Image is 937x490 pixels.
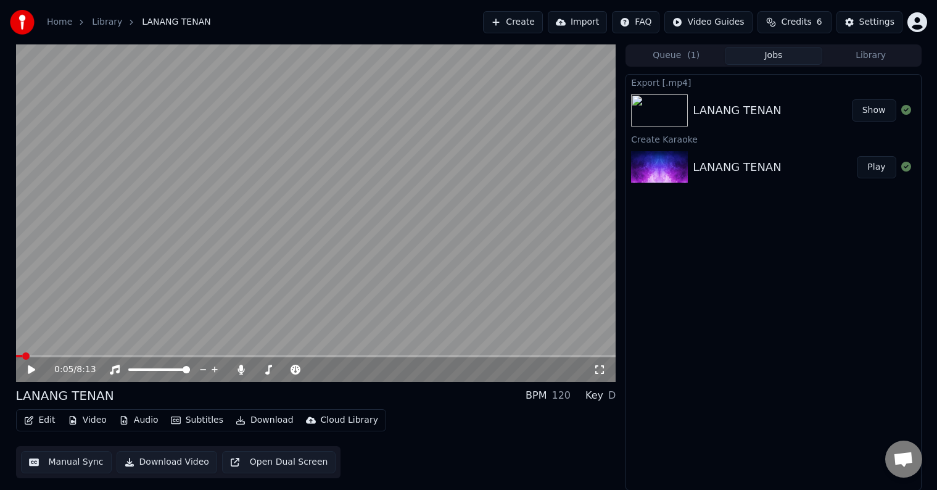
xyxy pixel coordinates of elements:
img: youka [10,10,35,35]
button: Manual Sync [21,451,112,473]
a: Home [47,16,72,28]
button: Create [483,11,543,33]
div: BPM [526,388,547,403]
div: Key [585,388,603,403]
div: Obrolan terbuka [885,441,922,478]
div: Export [.mp4] [626,75,920,89]
button: Settings [836,11,902,33]
button: Jobs [725,47,822,65]
span: 0:05 [54,363,73,376]
span: LANANG TENAN [142,16,210,28]
button: Open Dual Screen [222,451,336,473]
button: Queue [627,47,725,65]
div: Cloud Library [321,414,378,426]
nav: breadcrumb [47,16,211,28]
div: LANANG TENAN [693,102,781,119]
span: 8:13 [76,363,96,376]
button: Show [852,99,896,122]
span: Credits [781,16,811,28]
div: / [54,363,84,376]
button: Video Guides [664,11,752,33]
button: Download [231,412,299,429]
button: Library [822,47,920,65]
a: Library [92,16,122,28]
div: D [608,388,616,403]
button: Video [63,412,112,429]
button: Subtitles [166,412,228,429]
div: Create Karaoke [626,131,920,146]
button: Play [857,156,896,178]
button: FAQ [612,11,659,33]
span: ( 1 ) [687,49,700,62]
button: Import [548,11,607,33]
button: Audio [114,412,163,429]
button: Download Video [117,451,217,473]
div: LANANG TENAN [693,159,781,176]
div: LANANG TENAN [16,387,114,404]
span: 6 [817,16,822,28]
button: Credits6 [757,11,832,33]
div: 120 [551,388,571,403]
button: Edit [19,412,60,429]
div: Settings [859,16,894,28]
